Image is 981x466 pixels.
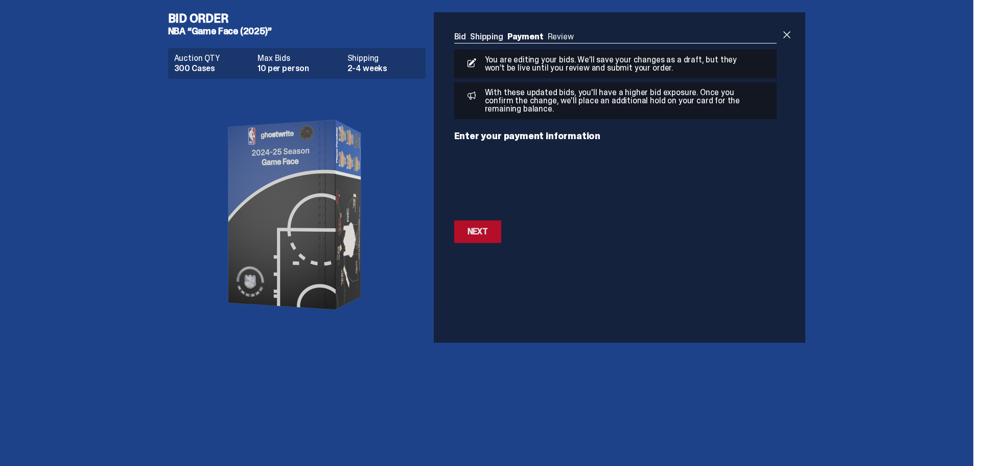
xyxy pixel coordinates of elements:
[347,54,419,62] dt: Shipping
[168,12,434,25] h4: Bid Order
[481,56,745,72] p: You are editing your bids. We’ll save your changes as a draft, but they won’t be live until you r...
[258,54,341,62] dt: Max Bids
[452,147,779,214] iframe: Secure payment input frame
[454,131,777,141] p: Enter your payment information
[481,88,751,113] p: With these updated bids, you'll have a higher bid exposure. Once you confirm the change, we'll pl...
[168,27,434,36] h5: NBA “Game Face (2025)”
[470,31,503,42] a: Shipping
[195,87,399,343] img: product image
[174,64,252,73] dd: 300 Cases
[174,54,252,62] dt: Auction QTY
[468,228,488,236] div: Next
[347,64,419,73] dd: 2-4 weeks
[454,31,466,42] a: Bid
[258,64,341,73] dd: 10 per person
[454,220,501,243] button: Next
[507,31,544,42] a: Payment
